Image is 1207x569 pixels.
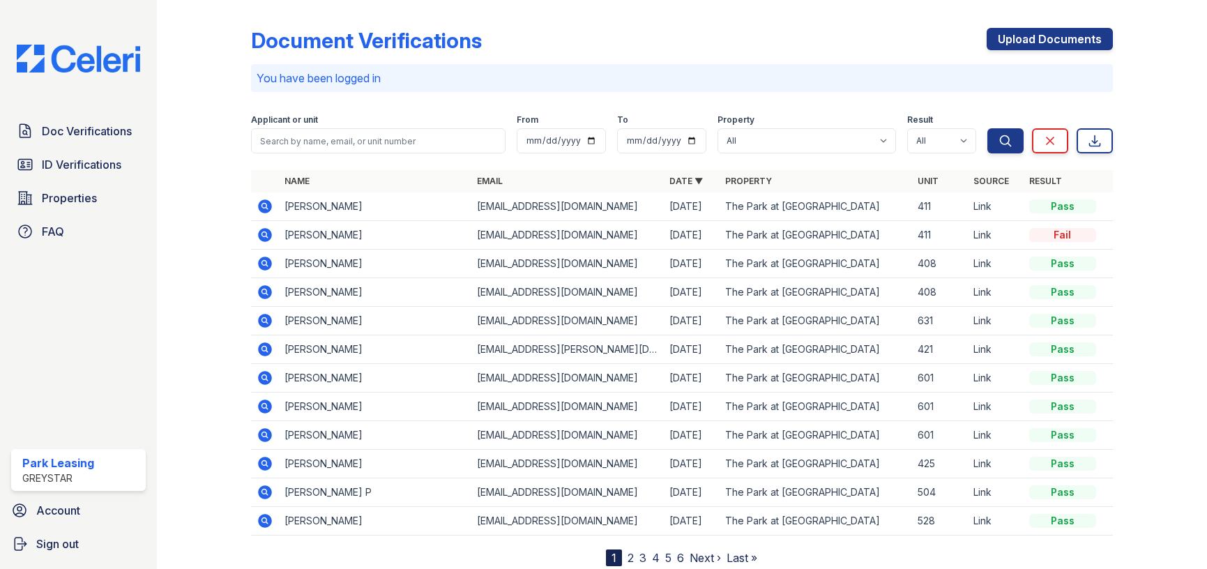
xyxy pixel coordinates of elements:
[664,250,720,278] td: [DATE]
[279,507,471,536] td: [PERSON_NAME]
[1029,176,1062,186] a: Result
[36,502,80,519] span: Account
[690,551,721,565] a: Next ›
[665,551,671,565] a: 5
[912,192,968,221] td: 411
[912,478,968,507] td: 504
[968,507,1024,536] td: Link
[718,114,754,126] label: Property
[471,278,664,307] td: [EMAIL_ADDRESS][DOMAIN_NAME]
[517,114,538,126] label: From
[968,221,1024,250] td: Link
[279,192,471,221] td: [PERSON_NAME]
[1029,371,1096,385] div: Pass
[617,114,628,126] label: To
[471,450,664,478] td: [EMAIL_ADDRESS][DOMAIN_NAME]
[720,421,912,450] td: The Park at [GEOGRAPHIC_DATA]
[720,307,912,335] td: The Park at [GEOGRAPHIC_DATA]
[652,551,660,565] a: 4
[42,190,97,206] span: Properties
[725,176,772,186] a: Property
[912,221,968,250] td: 411
[720,393,912,421] td: The Park at [GEOGRAPHIC_DATA]
[912,393,968,421] td: 601
[968,250,1024,278] td: Link
[907,114,933,126] label: Result
[284,176,310,186] a: Name
[912,307,968,335] td: 631
[251,114,318,126] label: Applicant or unit
[257,70,1107,86] p: You have been logged in
[471,478,664,507] td: [EMAIL_ADDRESS][DOMAIN_NAME]
[720,221,912,250] td: The Park at [GEOGRAPHIC_DATA]
[477,176,503,186] a: Email
[279,221,471,250] td: [PERSON_NAME]
[912,507,968,536] td: 528
[664,335,720,364] td: [DATE]
[664,307,720,335] td: [DATE]
[471,364,664,393] td: [EMAIL_ADDRESS][DOMAIN_NAME]
[279,421,471,450] td: [PERSON_NAME]
[664,507,720,536] td: [DATE]
[279,335,471,364] td: [PERSON_NAME]
[279,364,471,393] td: [PERSON_NAME]
[720,364,912,393] td: The Park at [GEOGRAPHIC_DATA]
[664,364,720,393] td: [DATE]
[42,223,64,240] span: FAQ
[664,278,720,307] td: [DATE]
[11,151,146,179] a: ID Verifications
[279,478,471,507] td: [PERSON_NAME] P
[968,450,1024,478] td: Link
[720,192,912,221] td: The Park at [GEOGRAPHIC_DATA]
[22,455,94,471] div: Park Leasing
[720,478,912,507] td: The Park at [GEOGRAPHIC_DATA]
[42,123,132,139] span: Doc Verifications
[1029,199,1096,213] div: Pass
[664,393,720,421] td: [DATE]
[968,421,1024,450] td: Link
[664,221,720,250] td: [DATE]
[664,192,720,221] td: [DATE]
[664,450,720,478] td: [DATE]
[720,278,912,307] td: The Park at [GEOGRAPHIC_DATA]
[968,478,1024,507] td: Link
[1029,285,1096,299] div: Pass
[471,221,664,250] td: [EMAIL_ADDRESS][DOMAIN_NAME]
[279,278,471,307] td: [PERSON_NAME]
[912,250,968,278] td: 408
[968,335,1024,364] td: Link
[664,478,720,507] td: [DATE]
[912,335,968,364] td: 421
[720,450,912,478] td: The Park at [GEOGRAPHIC_DATA]
[36,536,79,552] span: Sign out
[968,192,1024,221] td: Link
[6,496,151,524] a: Account
[677,551,684,565] a: 6
[912,450,968,478] td: 425
[279,250,471,278] td: [PERSON_NAME]
[471,192,664,221] td: [EMAIL_ADDRESS][DOMAIN_NAME]
[6,530,151,558] a: Sign out
[251,128,506,153] input: Search by name, email, or unit number
[669,176,703,186] a: Date ▼
[1029,314,1096,328] div: Pass
[471,421,664,450] td: [EMAIL_ADDRESS][DOMAIN_NAME]
[279,393,471,421] td: [PERSON_NAME]
[1029,514,1096,528] div: Pass
[987,28,1113,50] a: Upload Documents
[606,549,622,566] div: 1
[42,156,121,173] span: ID Verifications
[968,307,1024,335] td: Link
[1029,228,1096,242] div: Fail
[912,364,968,393] td: 601
[11,184,146,212] a: Properties
[471,307,664,335] td: [EMAIL_ADDRESS][DOMAIN_NAME]
[628,551,634,565] a: 2
[1029,400,1096,414] div: Pass
[279,307,471,335] td: [PERSON_NAME]
[912,421,968,450] td: 601
[727,551,757,565] a: Last »
[720,507,912,536] td: The Park at [GEOGRAPHIC_DATA]
[471,335,664,364] td: [EMAIL_ADDRESS][PERSON_NAME][DOMAIN_NAME]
